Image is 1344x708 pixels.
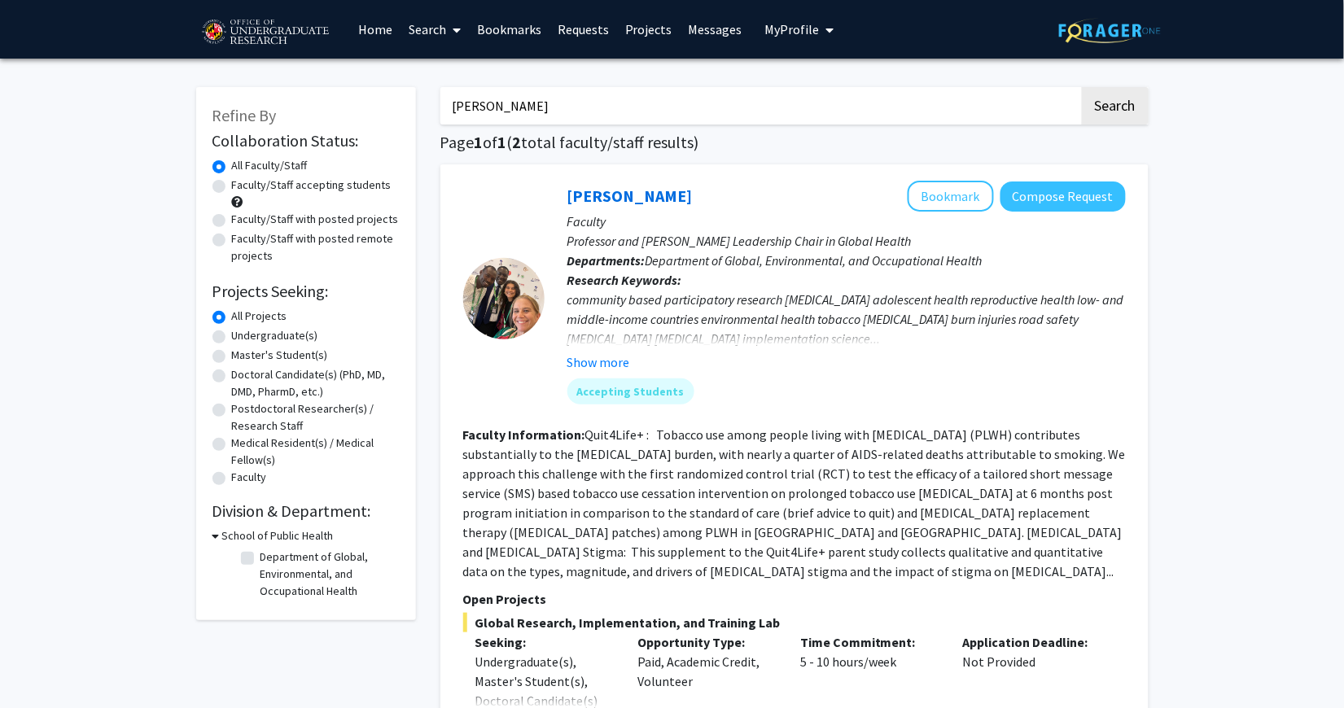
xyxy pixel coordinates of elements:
[469,1,549,58] a: Bookmarks
[646,252,983,269] span: Department of Global, Environmental, and Occupational Health
[463,426,1126,579] fg-read-more: Quit4Life+ : Tobacco use among people living with [MEDICAL_DATA] (PLWH) contributes substantially...
[567,212,1126,231] p: Faculty
[567,252,646,269] b: Departments:
[196,12,334,53] img: University of Maryland Logo
[401,1,469,58] a: Search
[681,1,751,58] a: Messages
[963,632,1101,652] p: Application Deadline:
[232,400,400,435] label: Postdoctoral Researcher(s) / Research Staff
[350,1,401,58] a: Home
[765,21,820,37] span: My Profile
[232,327,318,344] label: Undergraduate(s)
[232,469,267,486] label: Faculty
[232,435,400,469] label: Medical Resident(s) / Medical Fellow(s)
[232,366,400,400] label: Doctoral Candidate(s) (PhD, MD, DMD, PharmD, etc.)
[440,133,1149,152] h1: Page of ( total faculty/staff results)
[212,282,400,301] h2: Projects Seeking:
[567,352,630,372] button: Show more
[232,211,399,228] label: Faculty/Staff with posted projects
[1082,87,1149,125] button: Search
[232,177,392,194] label: Faculty/Staff accepting students
[475,132,484,152] span: 1
[232,230,400,264] label: Faculty/Staff with posted remote projects
[475,632,614,652] p: Seeking:
[498,132,507,152] span: 1
[567,272,682,288] b: Research Keywords:
[463,426,585,443] b: Faculty Information:
[617,1,681,58] a: Projects
[800,632,939,652] p: Time Commitment:
[567,290,1126,348] div: community based participatory research [MEDICAL_DATA] adolescent health reproductive health low- ...
[232,157,308,174] label: All Faculty/Staff
[212,105,277,125] span: Refine By
[212,131,400,151] h2: Collaboration Status:
[567,186,693,206] a: [PERSON_NAME]
[549,1,617,58] a: Requests
[1000,181,1126,212] button: Compose Request to Heather Wipfli
[567,378,694,404] mat-chip: Accepting Students
[222,527,334,544] h3: School of Public Health
[463,613,1126,632] span: Global Research, Implementation, and Training Lab
[260,548,396,600] label: Department of Global, Environmental, and Occupational Health
[12,635,69,696] iframe: Chat
[513,132,522,152] span: 2
[440,87,1079,125] input: Search Keywords
[463,589,1126,609] p: Open Projects
[232,308,287,325] label: All Projects
[637,632,776,652] p: Opportunity Type:
[212,501,400,521] h2: Division & Department:
[567,231,1126,251] p: Professor and [PERSON_NAME] Leadership Chair in Global Health
[232,347,328,364] label: Master's Student(s)
[1059,18,1161,43] img: ForagerOne Logo
[908,181,994,212] button: Add Heather Wipfli to Bookmarks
